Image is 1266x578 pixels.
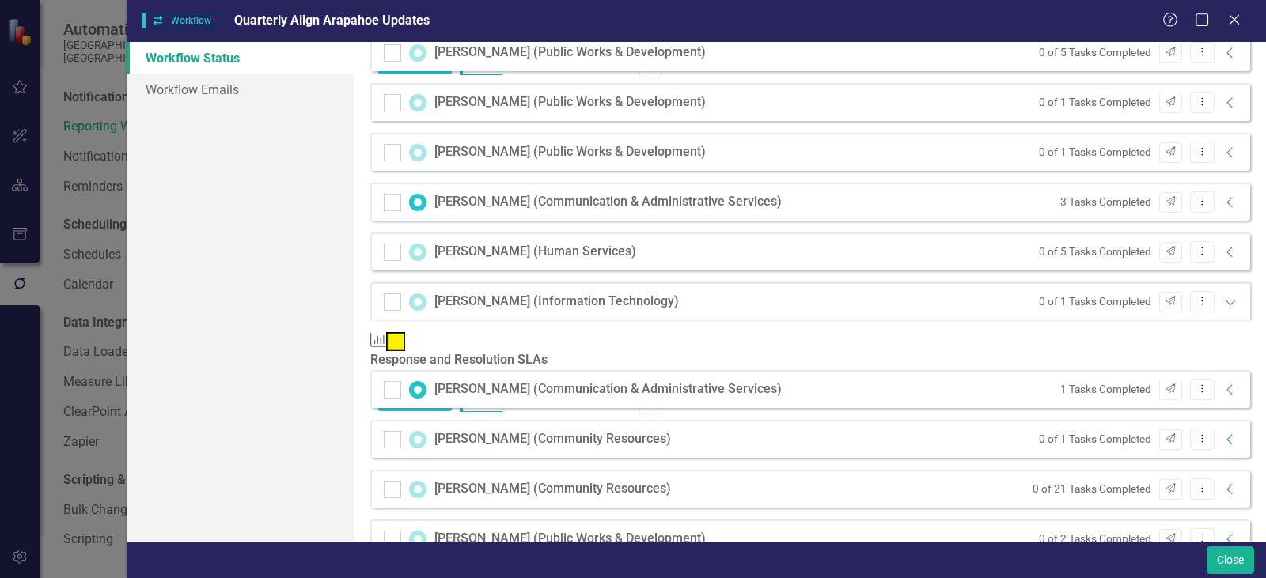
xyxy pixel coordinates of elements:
div: [PERSON_NAME] (Community Resources) [434,480,671,498]
div: [PERSON_NAME] (Human Services) [434,243,636,261]
div: [PERSON_NAME] (Public Works & Development) [434,93,706,111]
div: [PERSON_NAME] (Community Resources) [434,430,671,448]
div: [PERSON_NAME] (Public Works & Development) [434,530,706,548]
small: 0 of 1 Tasks Completed [1039,432,1151,447]
strong: Response and Resolution SLAs [370,352,548,367]
small: 0 of 5 Tasks Completed [1039,45,1151,60]
div: [PERSON_NAME] (Communication & Administrative Services) [434,193,782,211]
div: [PERSON_NAME] (Communication & Administrative Services) [434,380,782,399]
span: Quarterly Align Arapahoe Updates [234,13,430,28]
small: 0 of 21 Tasks Completed [1033,482,1151,497]
small: 0 of 5 Tasks Completed [1039,244,1151,259]
a: Workflow Emails [127,74,354,105]
small: 0 of 1 Tasks Completed [1039,95,1151,110]
small: 3 Tasks Completed [1060,195,1151,210]
img: Caution [386,332,405,351]
small: 0 of 2 Tasks Completed [1039,531,1151,546]
button: Close [1207,546,1254,574]
small: 0 of 1 Tasks Completed [1039,294,1151,309]
small: 1 Tasks Completed [1060,382,1151,397]
div: [PERSON_NAME] (Public Works & Development) [434,43,706,62]
span: Workflow [142,13,218,28]
small: 0 of 1 Tasks Completed [1039,145,1151,160]
a: Workflow Status [127,42,354,74]
div: [PERSON_NAME] (Public Works & Development) [434,143,706,161]
div: [PERSON_NAME] (Information Technology) [434,293,679,311]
